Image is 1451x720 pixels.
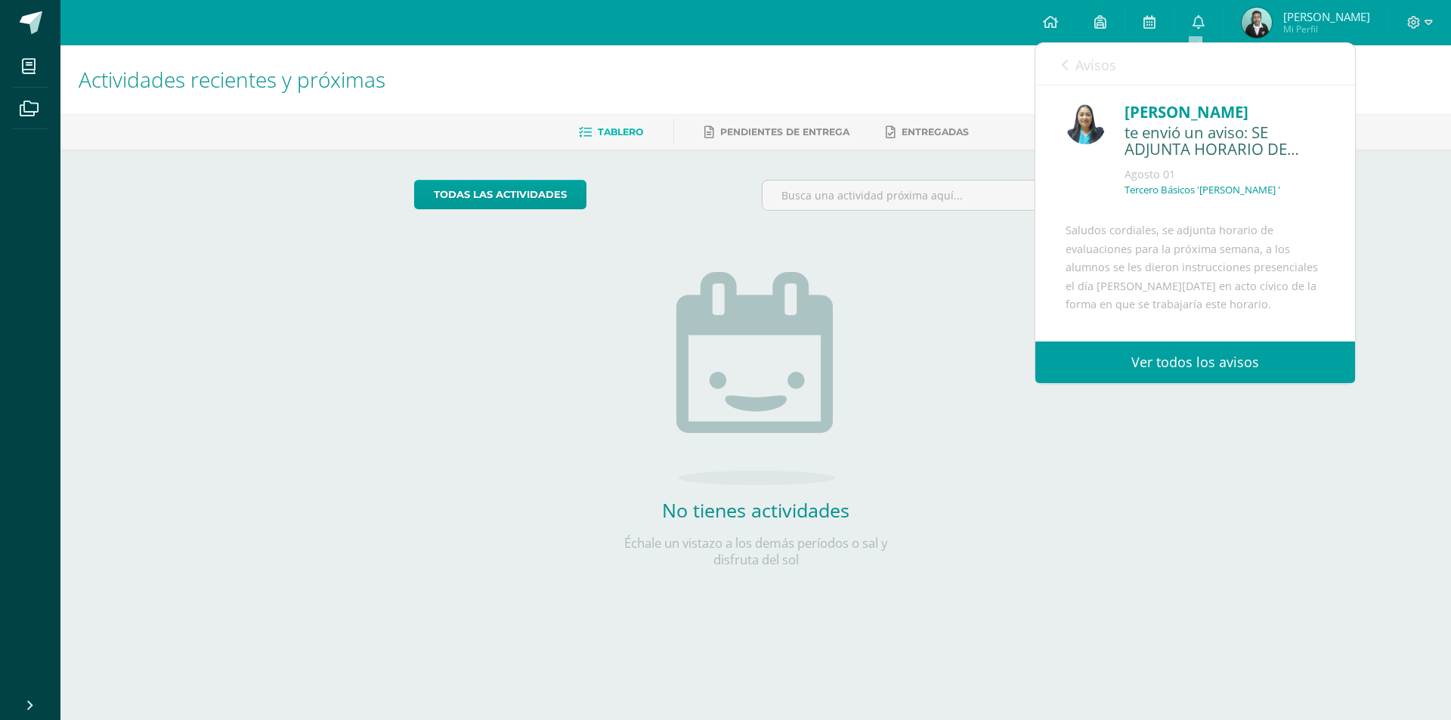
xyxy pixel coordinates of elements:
[1035,341,1355,383] a: Ver todos los avisos
[676,272,835,485] img: no_activities.png
[1283,9,1370,24] span: [PERSON_NAME]
[902,126,969,138] span: Entregadas
[1125,124,1325,159] div: te envió un aviso: SE ADJUNTA HORARIO DE EVALUACIONES
[1125,167,1325,182] div: Agosto 01
[605,535,907,568] p: Échale un vistazo a los demás períodos o sal y disfruta del sol
[79,65,385,94] span: Actividades recientes y próximas
[1125,100,1325,124] div: [PERSON_NAME]
[1242,8,1272,38] img: 5c4299ecb9f95ec111dcfc535c7eab6c.png
[763,181,1097,210] input: Busca una actividad próxima aquí...
[414,180,586,209] a: todas las Actividades
[1066,221,1325,473] div: Saludos cordiales, se adjunta horario de evaluaciones para la próxima semana, a los alumnos se le...
[1245,55,1252,72] span: 0
[605,497,907,523] h2: No tienes actividades
[1245,55,1329,72] span: avisos sin leer
[1075,56,1116,74] span: Avisos
[720,126,849,138] span: Pendientes de entrega
[886,120,969,144] a: Entregadas
[1066,104,1106,144] img: 49168807a2b8cca0ef2119beca2bd5ad.png
[598,126,643,138] span: Tablero
[1125,184,1280,196] p: Tercero Básicos '[PERSON_NAME] '
[1283,23,1370,36] span: Mi Perfil
[579,120,643,144] a: Tablero
[704,120,849,144] a: Pendientes de entrega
